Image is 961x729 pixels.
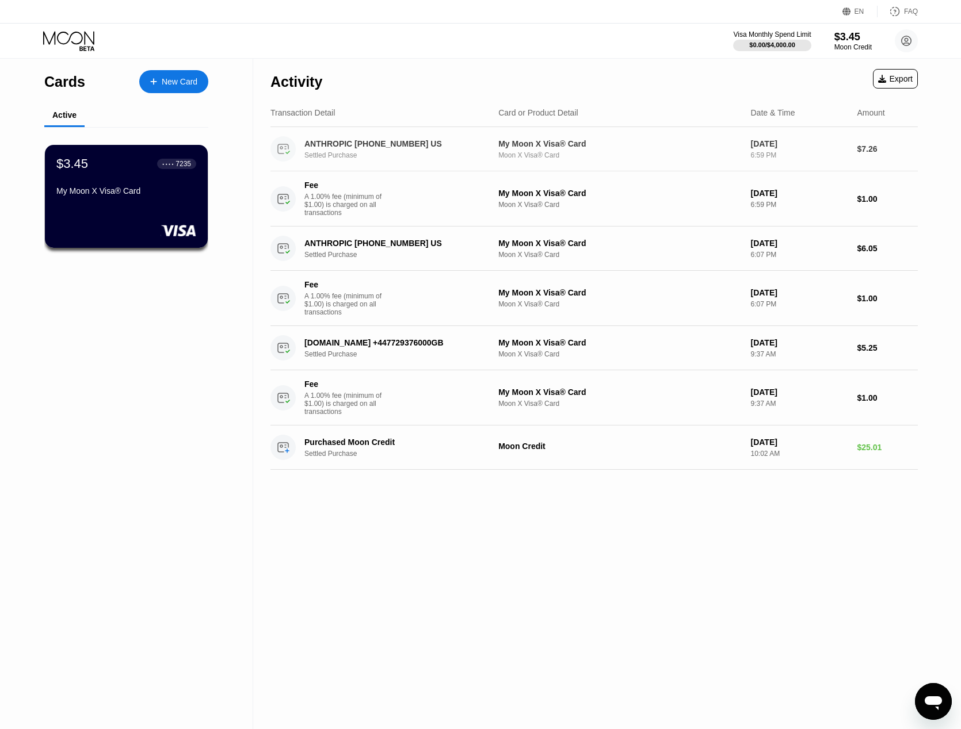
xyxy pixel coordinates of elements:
[304,193,391,217] div: A 1.00% fee (minimum of $1.00) is charged on all transactions
[750,400,848,408] div: 9:37 AM
[270,370,918,425] div: FeeA 1.00% fee (minimum of $1.00) is charged on all transactionsMy Moon X Visa® CardMoon X Visa® ...
[834,31,872,51] div: $3.45Moon Credit
[915,683,952,720] iframe: Кнопка запуска окна обмена сообщениями
[304,450,501,458] div: Settled Purchase
[270,74,322,90] div: Activity
[139,70,208,93] div: New Card
[498,108,578,117] div: Card or Product Detail
[857,108,884,117] div: Amount
[855,7,864,16] div: EN
[750,189,848,198] div: [DATE]
[749,41,795,48] div: $0.00 / $4,000.00
[498,387,741,397] div: My Moon X Visa® Card
[270,227,918,271] div: ANTHROPIC [PHONE_NUMBER] USSettled PurchaseMy Moon X Visa® CardMoon X Visa® Card[DATE]6:07 PM$6.05
[733,30,811,39] div: Visa Monthly Spend Limit
[304,379,385,389] div: Fee
[270,108,335,117] div: Transaction Detail
[304,239,487,248] div: ANTHROPIC [PHONE_NUMBER] US
[304,438,487,447] div: Purchased Moon Credit
[304,338,487,347] div: [DOMAIN_NAME] +447729376000GB
[498,189,741,198] div: My Moon X Visa® Card
[750,151,848,159] div: 6:59 PM
[750,288,848,297] div: [DATE]
[304,350,501,358] div: Settled Purchase
[750,338,848,347] div: [DATE]
[52,110,77,120] div: Active
[750,438,848,447] div: [DATE]
[176,160,191,168] div: 7235
[304,280,385,289] div: Fee
[857,393,918,402] div: $1.00
[270,127,918,171] div: ANTHROPIC [PHONE_NUMBER] USSettled PurchaseMy Moon X Visa® CardMoon X Visa® Card[DATE]6:59 PM$7.26
[750,450,848,458] div: 10:02 AM
[904,7,918,16] div: FAQ
[304,181,385,190] div: Fee
[750,201,848,209] div: 6:59 PM
[857,343,918,352] div: $5.25
[304,151,501,159] div: Settled Purchase
[498,442,741,451] div: Moon Credit
[834,31,872,43] div: $3.45
[56,156,88,171] div: $3.45
[498,400,741,408] div: Moon X Visa® Card
[750,139,848,148] div: [DATE]
[304,392,391,416] div: A 1.00% fee (minimum of $1.00) is charged on all transactions
[498,288,741,297] div: My Moon X Visa® Card
[842,6,878,17] div: EN
[498,350,741,358] div: Moon X Visa® Card
[873,69,918,89] div: Export
[857,194,918,204] div: $1.00
[162,162,174,166] div: ● ● ● ●
[857,144,918,154] div: $7.26
[498,201,741,209] div: Moon X Visa® Card
[270,425,918,470] div: Purchased Moon CreditSettled PurchaseMoon Credit[DATE]10:02 AM$25.01
[878,6,918,17] div: FAQ
[834,43,872,51] div: Moon Credit
[750,251,848,259] div: 6:07 PM
[498,251,741,259] div: Moon X Visa® Card
[162,77,197,87] div: New Card
[304,139,487,148] div: ANTHROPIC [PHONE_NUMBER] US
[270,171,918,227] div: FeeA 1.00% fee (minimum of $1.00) is charged on all transactionsMy Moon X Visa® CardMoon X Visa® ...
[45,145,208,248] div: $3.45● ● ● ●7235My Moon X Visa® Card
[750,108,795,117] div: Date & Time
[304,292,391,316] div: A 1.00% fee (minimum of $1.00) is charged on all transactions
[56,186,196,195] div: My Moon X Visa® Card
[878,74,913,83] div: Export
[498,151,741,159] div: Moon X Visa® Card
[857,244,918,253] div: $6.05
[270,326,918,370] div: [DOMAIN_NAME] +447729376000GBSettled PurchaseMy Moon X Visa® CardMoon X Visa® Card[DATE]9:37 AM$5.25
[857,294,918,303] div: $1.00
[498,300,741,308] div: Moon X Visa® Card
[44,74,85,90] div: Cards
[270,271,918,326] div: FeeA 1.00% fee (minimum of $1.00) is charged on all transactionsMy Moon X Visa® CardMoon X Visa® ...
[498,139,741,148] div: My Moon X Visa® Card
[750,239,848,248] div: [DATE]
[857,443,918,452] div: $25.01
[498,338,741,347] div: My Moon X Visa® Card
[498,239,741,248] div: My Moon X Visa® Card
[750,350,848,358] div: 9:37 AM
[733,30,811,51] div: Visa Monthly Spend Limit$0.00/$4,000.00
[750,300,848,308] div: 6:07 PM
[750,387,848,397] div: [DATE]
[304,251,501,259] div: Settled Purchase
